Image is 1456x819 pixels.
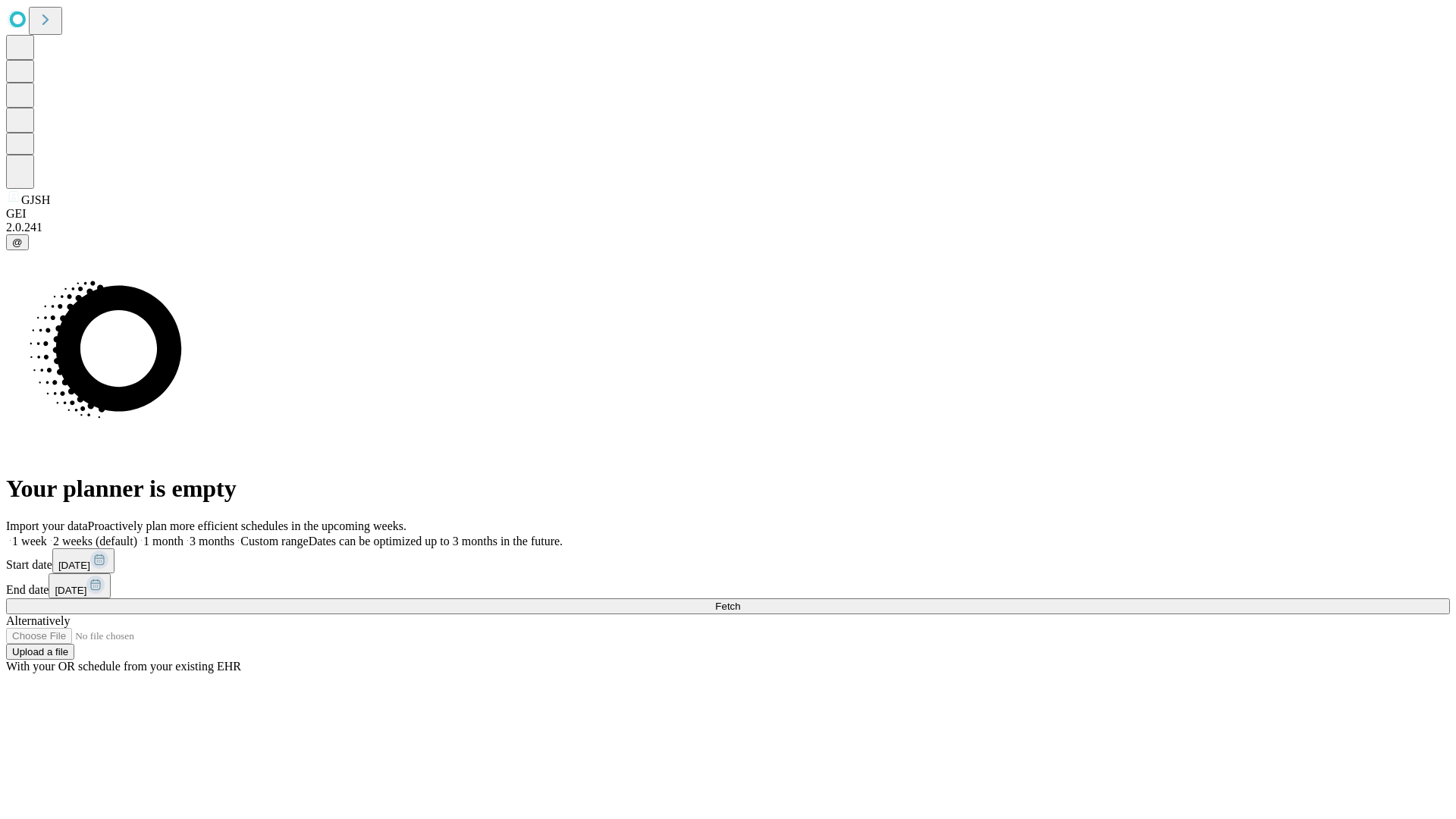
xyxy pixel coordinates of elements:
button: [DATE] [49,573,111,598]
span: 3 months [190,535,234,548]
button: [DATE] [52,548,115,573]
span: [DATE] [58,560,90,571]
span: Alternatively [6,614,70,627]
span: Fetch [715,601,740,612]
span: GJSH [21,193,50,206]
span: 2 weeks (default) [53,535,137,548]
span: Proactively plan more efficient schedules in the upcoming weeks. [88,519,406,532]
span: Import your data [6,519,88,532]
button: @ [6,234,29,250]
span: Dates can be optimized up to 3 months in the future. [309,535,563,548]
div: 2.0.241 [6,221,1450,234]
span: @ [12,237,23,248]
h1: Your planner is empty [6,475,1450,503]
button: Upload a file [6,644,74,660]
button: Fetch [6,598,1450,614]
span: Custom range [240,535,308,548]
div: End date [6,573,1450,598]
span: 1 week [12,535,47,548]
div: GEI [6,207,1450,221]
span: 1 month [143,535,184,548]
span: [DATE] [55,585,86,596]
span: With your OR schedule from your existing EHR [6,660,241,673]
div: Start date [6,548,1450,573]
